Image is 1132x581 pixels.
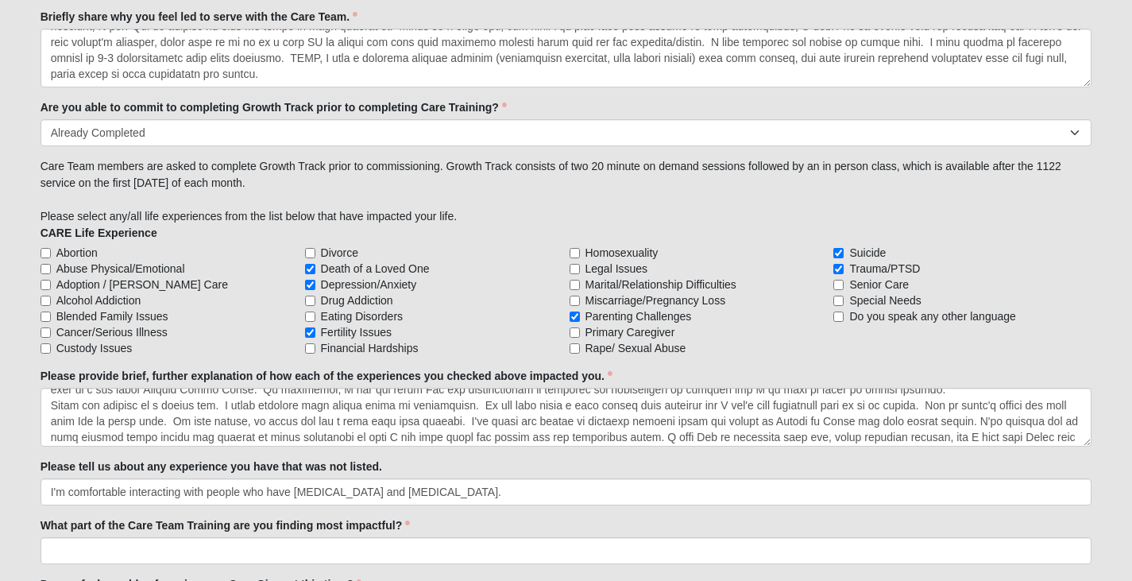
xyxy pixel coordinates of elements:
input: Miscarriage/Pregnancy Loss [570,296,580,306]
input: Marital/Relationship Difficulties [570,280,580,290]
input: Primary Caregiver [570,327,580,338]
input: Homosexuality [570,248,580,258]
span: Divorce [321,245,358,261]
span: Trauma/PTSD [849,261,920,277]
label: Are you able to commit to completing Growth Track prior to completing Care Training? [41,99,507,115]
input: Parenting Challenges [570,312,580,322]
input: Drug Addiction [305,296,315,306]
label: Briefly share why you feel led to serve with the Care Team. [41,9,358,25]
span: Cancer/Serious Illness [56,324,168,340]
input: Custody Issues [41,343,51,354]
span: Special Needs [849,292,921,308]
span: Marital/Relationship Difficulties [585,277,736,292]
input: Fertility Issues [305,327,315,338]
input: Cancer/Serious Illness [41,327,51,338]
span: Financial Hardships [321,340,419,356]
textarea: I have a passion for reaching women who struggle with anxiety and [MEDICAL_DATA], especially in [... [41,29,1092,87]
input: Do you speak any other language [833,312,844,322]
input: Trauma/PTSD [833,264,844,274]
span: Custody Issues [56,340,133,356]
input: Rape/ Sexual Abuse [570,343,580,354]
label: Please tell us about any experience you have that was not listed. [41,459,382,474]
input: Death of a Loved One [305,264,315,274]
input: Financial Hardships [305,343,315,354]
input: Adoption / [PERSON_NAME] Care [41,280,51,290]
label: Please provide brief, further explanation of how each of the experiences you checked above impact... [41,368,612,384]
input: Abortion [41,248,51,258]
span: Miscarriage/Pregnancy Loss [585,292,726,308]
input: Legal Issues [570,264,580,274]
span: Senior Care [849,277,909,292]
span: Depression/Anxiety [321,277,417,292]
span: Blended Family Issues [56,308,168,324]
span: Adoption / [PERSON_NAME] Care [56,277,228,292]
span: Drug Addiction [321,292,393,308]
span: Abuse Physical/Emotional [56,261,185,277]
span: Homosexuality [585,245,659,261]
input: Divorce [305,248,315,258]
input: Special Needs [833,296,844,306]
span: Suicide [849,245,886,261]
label: CARE Life Experience [41,225,157,241]
span: Parenting Challenges [585,308,692,324]
input: Suicide [833,248,844,258]
input: Senior Care [833,280,844,290]
span: Alcohol Addiction [56,292,141,308]
span: Do you speak any other language [849,308,1015,324]
span: Eating Disorders [321,308,404,324]
span: Rape/ Sexual Abuse [585,340,686,356]
label: What part of the Care Team Training are you finding most impactful? [41,517,411,533]
span: Death of a Loved One [321,261,430,277]
input: Eating Disorders [305,312,315,322]
span: Primary Caregiver [585,324,675,340]
span: Abortion [56,245,98,261]
input: Abuse Physical/Emotional [41,264,51,274]
input: Blended Family Issues [41,312,51,322]
span: Fertility Issues [321,324,392,340]
input: Depression/Anxiety [305,280,315,290]
input: Alcohol Addiction [41,296,51,306]
span: Legal Issues [585,261,648,277]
